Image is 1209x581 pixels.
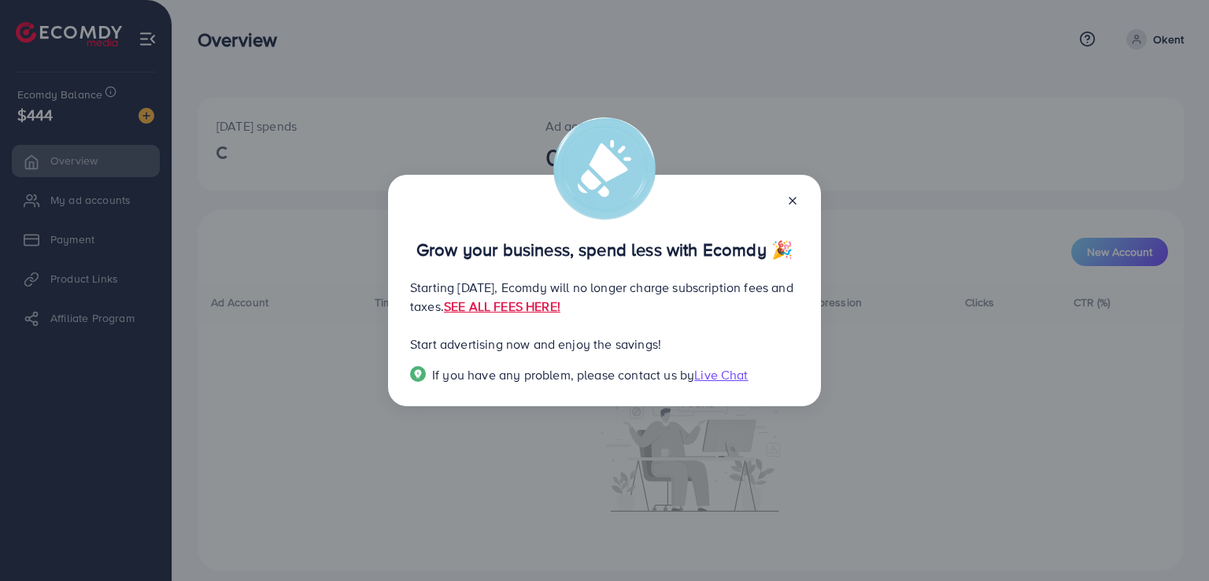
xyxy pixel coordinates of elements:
img: alert [553,117,656,220]
img: Popup guide [410,366,426,382]
span: If you have any problem, please contact us by [432,366,694,383]
a: SEE ALL FEES HERE! [444,298,560,315]
p: Grow your business, spend less with Ecomdy 🎉 [410,240,799,259]
p: Starting [DATE], Ecomdy will no longer charge subscription fees and taxes. [410,278,799,316]
span: Live Chat [694,366,748,383]
p: Start advertising now and enjoy the savings! [410,335,799,353]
